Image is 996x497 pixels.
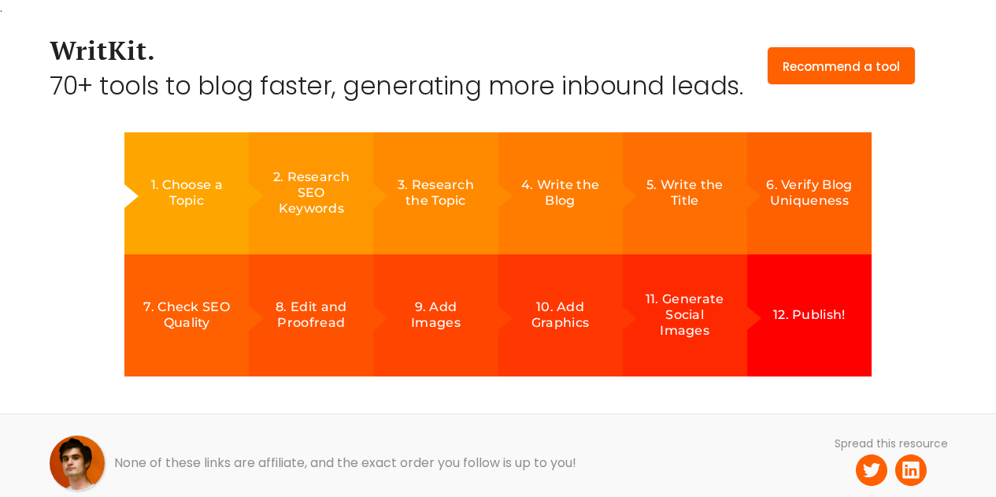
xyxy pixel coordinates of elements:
[268,299,355,331] div: 8. Edit and Proofread
[143,299,231,331] div: 7. Check SEO Quality
[50,78,742,94] div: 70+ tools to blog faster, generating more inbound leads.
[268,169,355,217] div: 2. Research SEO Keywords
[765,307,853,323] div: 12. Publish!
[765,177,853,209] div: 6. Verify Blog Uniqueness
[50,43,156,58] a: WritKit.
[392,177,479,209] div: 3. Research the Topic
[641,291,728,339] div: 11. Generate Social Images
[143,177,231,209] div: 1. Choose a Topic
[114,455,576,471] div: None of these links are affiliate, and the exact order you follow is up to you!
[768,47,915,84] a: Recommend a tool
[392,299,479,331] div: 9. Add Images
[517,177,604,209] div: 4. Write the Blog
[641,177,728,209] div: 5. Write the Title
[835,436,948,451] div: Spread this resource
[517,299,604,331] div: 10. Add Graphics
